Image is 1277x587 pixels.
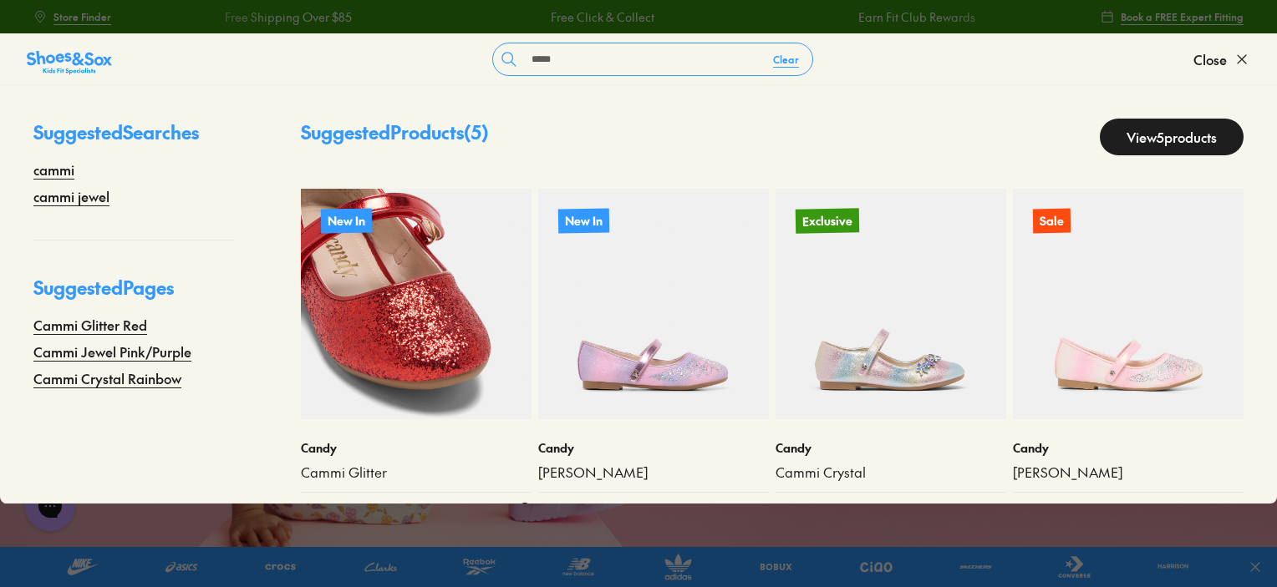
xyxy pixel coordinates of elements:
[301,503,335,520] span: $ 39.95
[33,274,234,315] p: Suggested Pages
[33,2,111,32] a: Store Finder
[27,49,112,76] img: SNS_Logo_Responsive.svg
[538,463,769,482] a: [PERSON_NAME]
[1013,503,1051,520] span: $ 25.00
[1121,9,1244,24] span: Book a FREE Expert Fitting
[1013,463,1244,482] a: [PERSON_NAME]
[33,159,74,180] a: cammi
[776,503,810,520] span: $ 39.95
[1033,209,1071,234] p: Sale
[558,208,609,233] p: New In
[33,119,234,159] p: Suggested Searches
[1054,503,1086,520] span: $ 39.95
[776,463,1006,482] a: Cammi Crystal
[550,8,654,26] a: Free Click & Collect
[33,342,191,362] a: Cammi Jewel Pink/Purple
[1100,119,1244,155] a: View5products
[301,463,532,482] a: Cammi Glitter
[321,208,373,233] p: New In
[53,9,111,24] span: Store Finder
[1013,189,1244,419] a: Sale
[464,119,489,144] span: ( 5 )
[301,189,532,419] a: New In
[966,503,1006,520] div: 1 colour
[538,189,769,419] a: New In
[33,186,109,206] a: cammi jewel
[1101,2,1244,32] a: Book a FREE Expert Fitting
[776,439,1006,457] p: Candy
[27,46,112,73] a: Shoes &amp; Sox
[760,44,812,74] button: Clear
[33,315,147,335] a: Cammi Glitter Red
[722,503,769,520] div: 3 colours
[17,475,84,537] iframe: Gorgias live chat messenger
[538,439,769,457] p: Candy
[1013,439,1244,457] p: Candy
[1193,41,1250,78] button: Close
[776,189,1006,419] a: Exclusive
[796,208,859,233] p: Exclusive
[1197,503,1244,520] div: 3 colours
[538,503,572,520] span: $ 39.95
[1193,49,1227,69] span: Close
[857,8,974,26] a: Earn Fit Club Rewards
[224,8,351,26] a: Free Shipping Over $85
[301,439,532,457] p: Candy
[301,119,489,155] p: Suggested Products
[33,368,181,388] a: Cammi Crystal Rainbow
